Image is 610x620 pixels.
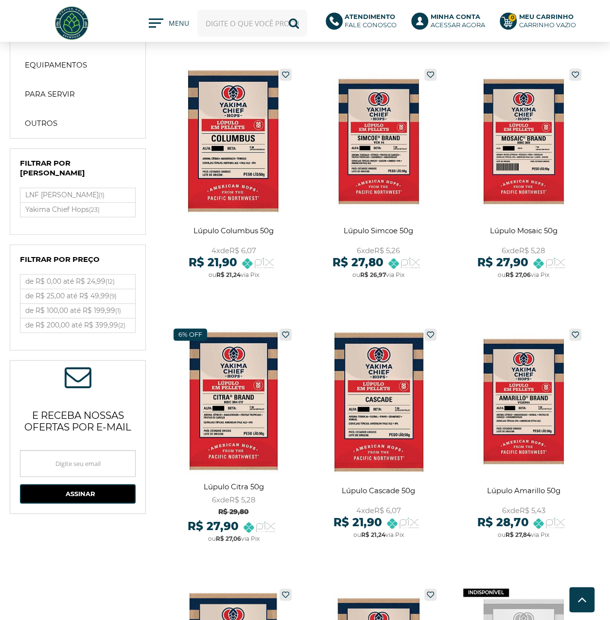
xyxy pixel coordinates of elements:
[20,397,136,440] p: e receba nossas ofertas por e-mail
[519,21,575,29] div: Carrinho Vazio
[20,304,135,318] a: de R$ 100,00 até R$ 199,99(1)
[169,18,188,33] span: MENU
[430,13,485,29] p: Acessar agora
[456,324,591,550] a: Lúpulo Amarillo 50g
[20,203,135,217] label: Yakima Chief Hops
[109,293,117,300] small: (9)
[105,278,115,285] small: (12)
[20,289,135,303] a: de R$ 25,00 até R$ 49,99(9)
[149,18,188,28] button: MENU
[311,324,446,550] a: Lúpulo Cascade 50g
[15,55,140,75] a: Equipamentos
[20,255,136,269] h4: Filtrar por Preço
[118,322,125,329] small: (2)
[280,10,307,36] button: Buscar
[463,588,509,597] span: indisponível
[99,191,105,199] small: (1)
[25,119,57,128] strong: Outros
[20,188,135,202] label: LNF [PERSON_NAME]
[20,158,136,183] h4: Filtrar por [PERSON_NAME]
[53,5,90,41] img: Hopfen Haus BrewShop
[115,307,121,314] small: (1)
[430,13,480,20] b: Minha Conta
[519,13,573,20] b: Meu Carrinho
[411,13,490,34] a: Minha ContaAcessar agora
[20,289,135,303] label: de R$ 25,00 até R$ 49,99
[20,318,135,332] label: de R$ 200,00 até R$ 399,99
[65,370,91,388] span: ASSINE NOSSA NEWSLETTER
[89,206,100,213] small: (23)
[20,304,135,318] label: de R$ 100,00 até R$ 199,99
[166,324,301,550] a: Lúpulo Citra 50g
[25,60,87,70] strong: Equipamentos
[15,85,140,104] a: Para Servir
[166,64,301,290] a: Lúpulo Columbus 50g
[20,450,136,477] input: Digite seu email
[20,318,135,332] a: de R$ 200,00 até R$ 399,99(2)
[345,13,395,20] b: Atendimento
[311,64,446,290] a: Lúpulo Simcoe 50g
[25,89,75,99] strong: Para Servir
[20,203,135,217] a: Yakima Chief Hops(23)
[20,188,135,202] a: LNF [PERSON_NAME](1)
[15,114,140,133] a: Outros
[197,10,307,36] input: Digite o que você procura
[508,14,516,22] strong: 0
[326,13,402,34] a: AtendimentoFale conosco
[20,275,135,289] label: de R$ 0,00 até R$ 24,99
[345,13,397,29] p: Fale conosco
[20,484,136,503] button: Assinar
[456,64,591,290] a: Lúpulo Mosaic 50g
[20,275,135,289] a: de R$ 0,00 até R$ 24,99(12)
